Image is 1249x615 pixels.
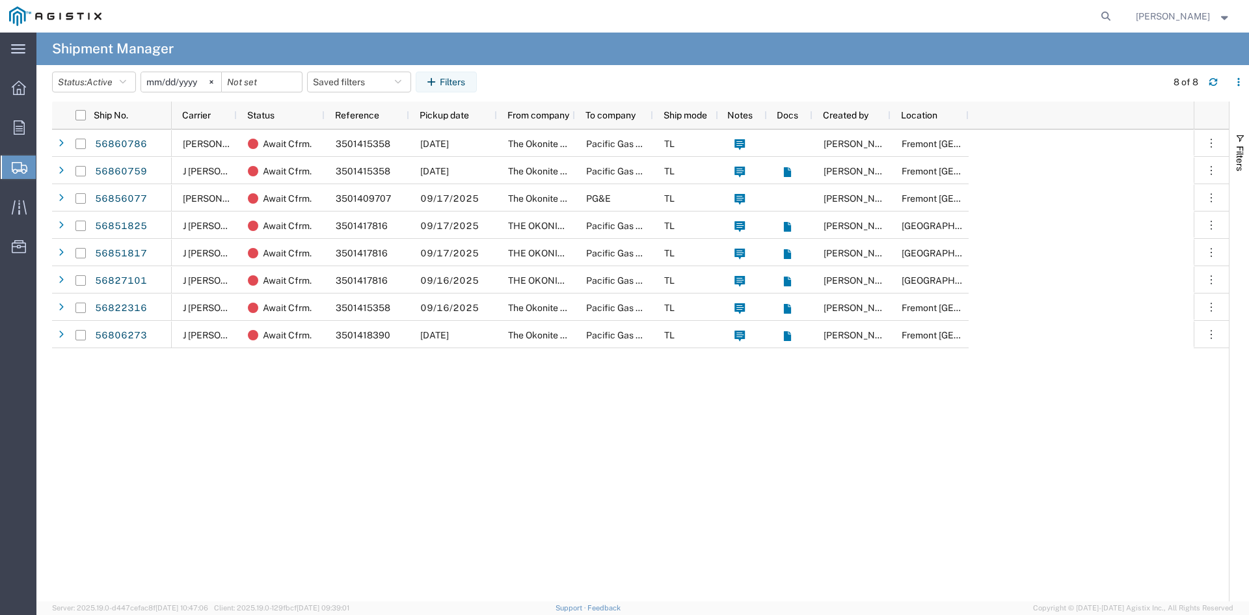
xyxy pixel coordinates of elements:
span: Mario Castellanos [824,139,898,149]
span: Await Cfrm. [263,157,312,185]
div: 8 of 8 [1174,75,1198,89]
span: [DATE] 10:47:06 [155,604,208,612]
span: Notes [727,110,753,120]
span: Location [901,110,937,120]
span: J Valles Trucking [183,166,301,176]
span: [DATE] 09:39:01 [297,604,349,612]
span: Fremont DC [902,303,1032,313]
span: TL [664,303,675,313]
span: Client: 2025.19.0-129fbcf [214,604,349,612]
a: 56851825 [94,216,148,237]
span: C.H. Robinson [183,139,257,149]
span: Pacific Gas and Electric [586,275,686,286]
span: Pacific Gas & Electric Fremont Materials/Receiving [586,166,799,176]
span: Mario Castellanos [824,248,898,258]
span: Server: 2025.19.0-d447cefac8f [52,604,208,612]
span: Mario Castellanos [824,221,898,231]
span: To company [585,110,636,120]
span: Reference [335,110,379,120]
span: 3501417816 [336,221,388,231]
span: Await Cfrm. [263,321,312,349]
span: 3501418390 [336,330,390,340]
span: Await Cfrm. [263,185,312,212]
span: Active [87,77,113,87]
span: THE OKONITE COMPANY INC [508,248,634,258]
span: Ship mode [664,110,707,120]
span: Pacific Gas and Electric [586,221,686,231]
span: Fresno DC [902,248,995,258]
input: Not set [141,72,221,92]
span: J Valles Trucking [183,330,301,340]
a: 56860786 [94,134,148,155]
span: The Okonite Co Inc [508,193,587,204]
span: Created by [823,110,868,120]
input: Not set [222,72,302,92]
span: 3501409707 [336,193,391,204]
span: Carrier [182,110,211,120]
span: TL [664,275,675,286]
span: J Valles Trucking [183,275,301,286]
button: Filters [416,72,477,92]
span: Filters [1235,146,1245,171]
span: Fremont DC [902,193,1032,204]
a: Feedback [587,604,621,612]
a: 56822316 [94,298,148,319]
span: The Okonite Company [508,303,600,313]
a: 56806273 [94,325,148,346]
span: TL [664,221,675,231]
span: TL [664,139,675,149]
span: Fremont DC [902,330,1032,340]
span: TL [664,193,675,204]
a: 56827101 [94,271,148,292]
h4: Shipment Manager [52,33,174,65]
span: 09/15/2025 [420,330,449,340]
span: Mario Castellanos [1136,9,1210,23]
span: 3501415358 [336,303,390,313]
span: 09/16/2025 [420,275,479,286]
a: 56856077 [94,189,148,210]
span: Pacific Gas & Electric Fremont Materials/Receiving [586,303,799,313]
span: TL [664,248,675,258]
span: Await Cfrm. [263,294,312,321]
span: 09/17/2025 [420,193,479,204]
span: The Okonite Company [508,139,600,149]
span: 09/17/2025 [420,248,479,258]
span: The Okonite Company [508,166,600,176]
span: Mario Castellanos [824,166,898,176]
span: 09/16/2025 [420,303,479,313]
span: Ben Wilcox [824,193,898,204]
span: Await Cfrm. [263,239,312,267]
span: Pacific Gas and Electric [586,248,686,258]
a: Support [556,604,588,612]
span: PG&E [586,193,611,204]
span: Mario Castellanos [824,275,898,286]
span: Fremont DC [902,166,1032,176]
button: Saved filters [307,72,411,92]
a: 56860759 [94,161,148,182]
span: TL [664,166,675,176]
a: 56851817 [94,243,148,264]
span: Await Cfrm. [263,212,312,239]
span: From company [507,110,569,120]
button: [PERSON_NAME] [1135,8,1231,24]
span: 3501417816 [336,275,388,286]
span: THE OKONITE COMPANY INC [508,275,634,286]
img: logo [9,7,101,26]
span: Await Cfrm. [263,267,312,294]
span: J Valles Trucking [183,248,301,258]
span: 3501417816 [336,248,388,258]
span: Mario Castellanos [824,330,898,340]
span: C.H. Robinson [183,193,257,204]
span: J Valles Trucking [183,303,301,313]
span: The Okonite Company [508,330,600,340]
span: 3501415358 [336,166,390,176]
span: 3501415358 [336,139,390,149]
span: Ship No. [94,110,128,120]
span: Fremont DC [902,139,1032,149]
span: TL [664,330,675,340]
span: J Valles Trucking [183,221,301,231]
span: Await Cfrm. [263,130,312,157]
span: Mario Castellanos [824,303,898,313]
span: Fresno DC [902,275,995,286]
span: Status [247,110,275,120]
